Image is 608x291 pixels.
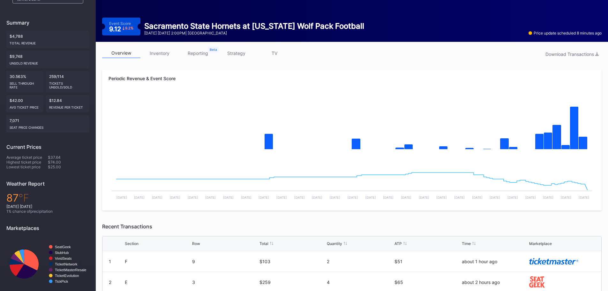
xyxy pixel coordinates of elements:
[192,241,200,246] div: Row
[188,195,198,199] text: [DATE]
[454,195,465,199] text: [DATE]
[462,259,528,264] div: about 1 hour ago
[55,262,78,266] text: TicketNetwork
[6,115,89,133] div: 7,071
[542,50,602,58] button: Download Transactions
[144,21,364,31] div: Sacramento State Hornets at [US_STATE] Wolf Pack Football
[217,48,255,58] a: strategy
[529,241,552,246] div: Marketplace
[507,195,518,199] text: [DATE]
[419,195,429,199] text: [DATE]
[125,280,191,285] div: E
[55,257,72,260] text: VividSeats
[6,19,89,26] div: Summary
[6,51,89,68] div: $9,748
[561,195,571,199] text: [DATE]
[327,259,393,264] div: 2
[6,31,89,48] div: $4,788
[48,155,89,160] div: $37.64
[294,195,305,199] text: [DATE]
[144,31,364,35] div: [DATE] [DATE] 2:00PM | [GEOGRAPHIC_DATA]
[223,195,234,199] text: [DATE]
[543,195,553,199] text: [DATE]
[259,280,325,285] div: $259
[109,76,595,81] div: Periodic Revenue & Event Score
[125,241,139,246] div: Section
[6,155,48,160] div: Average ticket price
[529,31,602,35] div: Price update scheduled 8 minutes ago
[134,195,145,199] text: [DATE]
[10,123,86,129] div: seat price changes
[205,195,216,199] text: [DATE]
[259,241,268,246] div: Total
[462,241,471,246] div: Time
[116,195,127,199] text: [DATE]
[529,276,545,287] img: seatGeek.svg
[192,259,258,264] div: 9
[6,71,43,92] div: 30.563%
[394,280,460,285] div: $65
[312,195,322,199] text: [DATE]
[109,156,595,204] svg: Chart title
[6,192,89,204] div: 87
[276,195,287,199] text: [DATE]
[46,95,89,112] div: $12.84
[394,259,460,264] div: $51
[55,274,79,278] text: TicketEvolution
[545,51,598,57] div: Download Transactions
[49,79,86,89] div: Tickets Unsold/Sold
[579,195,589,199] text: [DATE]
[472,195,483,199] text: [DATE]
[102,48,140,58] a: overview
[394,241,402,246] div: ATP
[10,39,86,45] div: Total Revenue
[490,195,500,199] text: [DATE]
[6,165,48,169] div: Lowest ticket price
[102,223,602,230] div: Recent Transactions
[6,225,89,231] div: Marketplaces
[179,48,217,58] a: reporting
[330,195,340,199] text: [DATE]
[55,268,86,272] text: TicketMasterResale
[6,209,89,214] div: 1 % chance of precipitation
[255,48,294,58] a: TV
[46,71,89,92] div: 259/114
[259,259,325,264] div: $103
[55,251,69,255] text: StubHub
[125,259,191,264] div: F
[170,195,180,199] text: [DATE]
[348,195,358,199] text: [DATE]
[10,79,40,89] div: Sell Through Rate
[525,195,536,199] text: [DATE]
[529,258,579,265] img: ticketmaster.svg
[259,195,269,199] text: [DATE]
[462,280,528,285] div: about 2 hours ago
[125,27,133,30] div: 9.2 %
[327,280,393,285] div: 4
[55,245,71,249] text: SeatGeek
[109,280,111,285] div: 2
[109,21,131,26] div: Event Score
[109,259,111,264] div: 1
[327,241,342,246] div: Quantity
[241,195,251,199] text: [DATE]
[109,26,134,32] div: 9.12
[6,144,89,150] div: Current Prices
[48,165,89,169] div: $25.00
[6,204,89,209] div: [DATE] [DATE]
[55,280,68,283] text: TickPick
[6,180,89,187] div: Weather Report
[152,195,162,199] text: [DATE]
[19,192,29,204] span: ℉
[401,195,411,199] text: [DATE]
[48,160,89,165] div: $74.00
[383,195,394,199] text: [DATE]
[10,59,86,65] div: Unsold Revenue
[192,280,258,285] div: 3
[10,103,40,109] div: Avg ticket price
[49,103,86,109] div: Revenue per ticket
[109,92,595,156] svg: Chart title
[6,95,43,112] div: $42.00
[436,195,447,199] text: [DATE]
[365,195,376,199] text: [DATE]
